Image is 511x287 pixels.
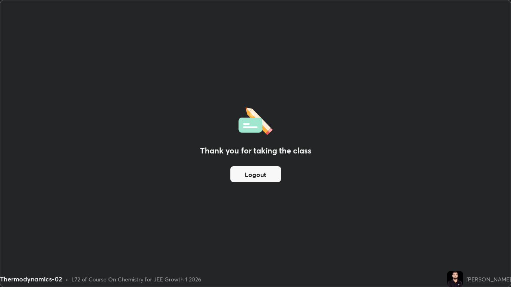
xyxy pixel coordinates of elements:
button: Logout [230,166,281,182]
img: d5563d741cc84f2fbcadaba33551d356.jpg [447,271,463,287]
div: [PERSON_NAME] [466,275,511,283]
div: • [65,275,68,283]
img: offlineFeedback.1438e8b3.svg [238,105,273,135]
div: L72 of Course On Chemistry for JEE Growth 1 2026 [71,275,201,283]
h2: Thank you for taking the class [200,145,311,157]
